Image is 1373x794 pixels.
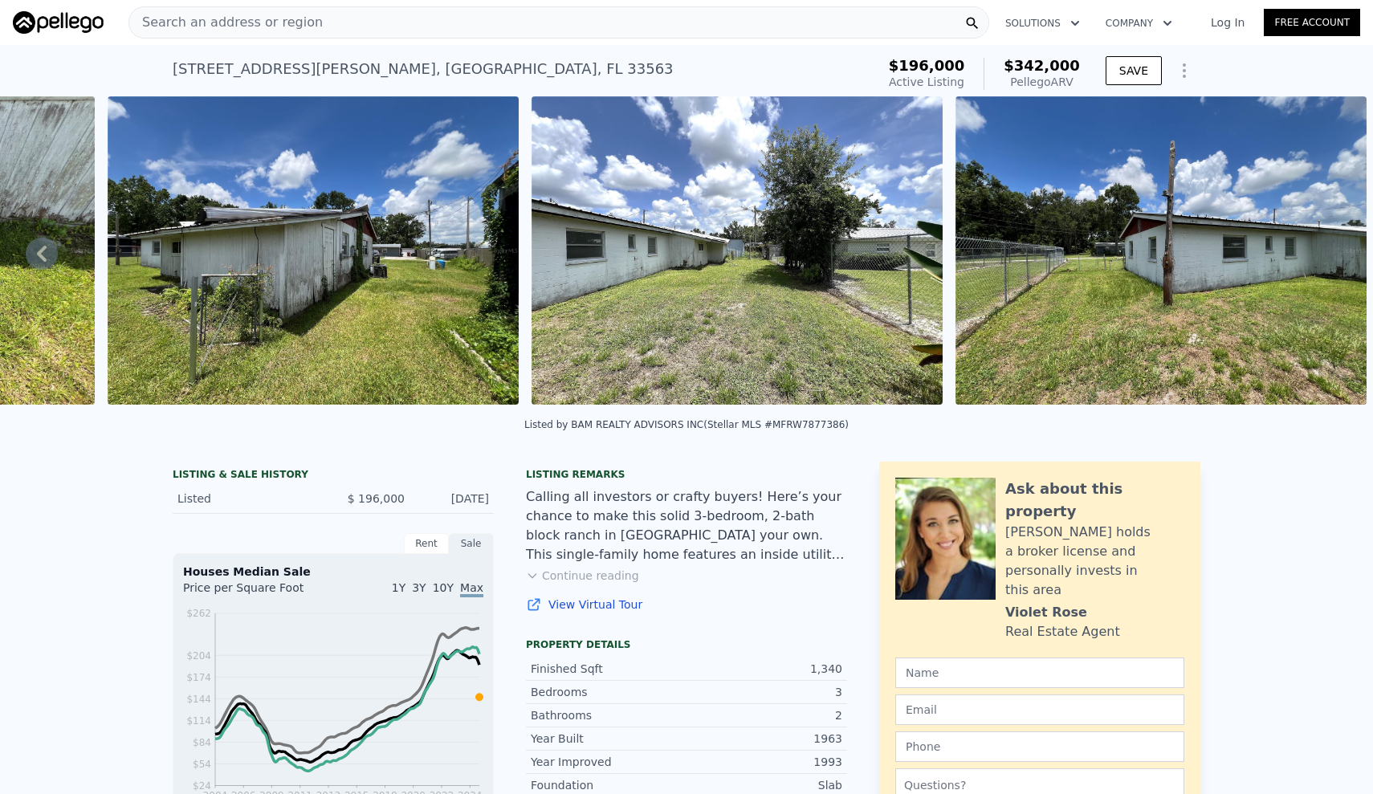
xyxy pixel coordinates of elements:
span: Search an address or region [129,13,323,32]
img: Pellego [13,11,104,34]
tspan: $174 [186,672,211,683]
span: 3Y [412,581,426,594]
img: Sale: 167151966 Parcel: 49333495 [955,96,1367,405]
span: $196,000 [889,57,965,74]
button: Show Options [1168,55,1200,87]
div: Listing remarks [526,468,847,481]
span: Max [460,581,483,597]
input: Email [895,694,1184,725]
input: Phone [895,731,1184,762]
tspan: $204 [186,650,211,662]
div: Year Built [531,731,686,747]
div: LISTING & SALE HISTORY [173,468,494,484]
div: Sale [449,533,494,554]
div: [PERSON_NAME] holds a broker license and personally invests in this area [1005,523,1184,600]
tspan: $24 [193,780,211,792]
tspan: $262 [186,608,211,619]
div: Pellego ARV [1004,74,1080,90]
tspan: $114 [186,715,211,727]
button: SAVE [1106,56,1162,85]
div: Finished Sqft [531,661,686,677]
div: 1963 [686,731,842,747]
a: Free Account [1264,9,1360,36]
tspan: $144 [186,694,211,705]
button: Solutions [992,9,1093,38]
div: Listed [177,491,320,507]
div: Foundation [531,777,686,793]
span: Active Listing [889,75,964,88]
span: $ 196,000 [348,492,405,505]
div: Violet Rose [1005,603,1087,622]
div: Real Estate Agent [1005,622,1120,641]
div: Property details [526,638,847,651]
div: Slab [686,777,842,793]
div: Ask about this property [1005,478,1184,523]
img: Sale: 167151966 Parcel: 49333495 [108,96,519,405]
div: 1993 [686,754,842,770]
input: Name [895,658,1184,688]
button: Company [1093,9,1185,38]
div: Price per Square Foot [183,580,333,605]
div: 3 [686,684,842,700]
div: Listed by BAM REALTY ADVISORS INC (Stellar MLS #MFRW7877386) [524,419,849,430]
div: 2 [686,707,842,723]
div: [STREET_ADDRESS][PERSON_NAME] , [GEOGRAPHIC_DATA] , FL 33563 [173,58,674,80]
a: Log In [1192,14,1264,31]
div: Year Improved [531,754,686,770]
a: View Virtual Tour [526,597,847,613]
div: Bathrooms [531,707,686,723]
tspan: $84 [193,737,211,748]
span: $342,000 [1004,57,1080,74]
tspan: $54 [193,759,211,770]
div: Houses Median Sale [183,564,483,580]
div: [DATE] [418,491,489,507]
div: Bedrooms [531,684,686,700]
span: 1Y [392,581,405,594]
div: Calling all investors or crafty buyers! Here’s your chance to make this solid 3-bedroom, 2-bath b... [526,487,847,564]
span: 10Y [433,581,454,594]
img: Sale: 167151966 Parcel: 49333495 [532,96,943,405]
div: 1,340 [686,661,842,677]
div: Rent [404,533,449,554]
button: Continue reading [526,568,639,584]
